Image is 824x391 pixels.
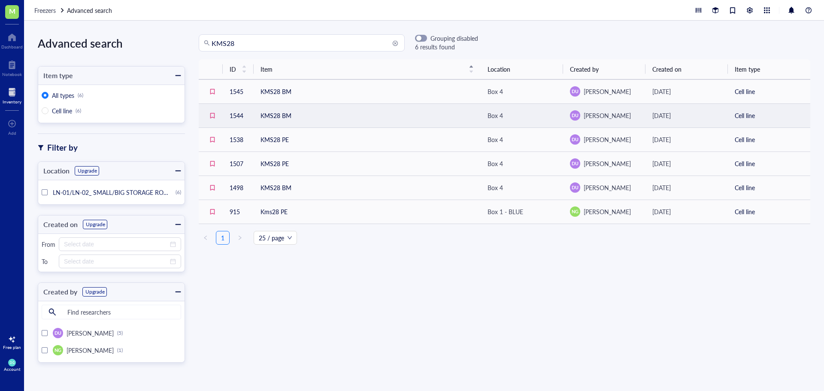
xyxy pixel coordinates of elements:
span: NG [572,208,579,215]
span: [PERSON_NAME] [584,87,631,96]
div: Inventory [3,99,21,104]
span: [PERSON_NAME] [584,159,631,168]
div: To [42,258,55,265]
th: Item [254,59,481,79]
span: M [9,6,15,16]
div: From [42,240,55,248]
div: Filter by [47,142,78,154]
td: KMS28 BM [254,103,481,127]
div: Page Size [254,231,297,245]
li: Previous Page [199,231,212,245]
a: Advanced search [67,6,114,15]
div: Box 4 [488,159,503,168]
span: 25 / page [259,231,292,244]
span: LN-01/LN-02_ SMALL/BIG STORAGE ROOM [53,188,174,197]
span: DU [572,112,579,119]
div: Notebook [2,72,22,77]
a: 1 [216,231,229,244]
span: [PERSON_NAME] [584,183,631,192]
td: Cell line [728,200,810,224]
div: Item type [38,70,73,82]
td: KMS28 PE [254,152,481,176]
td: KMS28 BM [254,176,481,200]
span: Freezers [34,6,56,15]
div: (6) [78,92,83,99]
div: (5) [117,330,123,336]
a: Dashboard [1,30,23,49]
a: Notebook [2,58,22,77]
div: Created by [38,286,77,298]
span: [PERSON_NAME] [67,346,114,355]
div: Box 4 [488,111,503,120]
div: [DATE] [652,135,721,144]
span: Cell line [52,106,72,115]
span: DU [55,330,61,336]
div: Box 1 - BLUE [488,207,523,216]
span: DU [572,88,579,95]
div: (6) [76,107,81,114]
span: All types [52,91,74,100]
div: Upgrade [86,221,105,228]
th: ID [223,59,254,79]
span: left [203,235,208,240]
span: DG [10,361,14,364]
td: Cell line [728,176,810,200]
div: [DATE] [652,111,721,120]
div: Box 4 [488,183,503,192]
div: Upgrade [78,167,97,174]
div: Add [8,130,16,136]
th: Created by [563,59,645,79]
th: Created on [645,59,728,79]
td: Kms28 PE [254,200,481,224]
td: Cell line [728,79,810,103]
td: Cell line [728,103,810,127]
th: Location [481,59,563,79]
td: 1538 [223,127,254,152]
div: Dashboard [1,44,23,49]
div: Location [38,165,70,177]
div: Box 4 [488,135,503,144]
div: [DATE] [652,183,721,192]
a: Inventory [3,85,21,104]
td: 1507 [223,152,254,176]
li: 1 [216,231,230,245]
td: KMS28 PE [254,127,481,152]
li: Next Page [233,231,247,245]
td: KMS28 BM [254,79,481,103]
div: Advanced search [38,34,185,52]
td: Cell line [728,127,810,152]
div: Grouping disabled [430,34,478,42]
span: DU [572,184,579,191]
td: 915 [223,200,254,224]
span: DU [572,136,579,143]
span: right [237,235,242,240]
div: (6) [176,189,181,196]
td: Cell line [728,152,810,176]
input: Select date [64,257,168,266]
button: left [199,231,212,245]
span: [PERSON_NAME] [67,329,114,337]
div: [DATE] [652,207,721,216]
a: Freezers [34,6,65,15]
div: Created on [38,218,78,230]
div: Upgrade [85,288,105,295]
div: [DATE] [652,87,721,96]
span: [PERSON_NAME] [584,207,631,216]
span: [PERSON_NAME] [584,135,631,144]
span: NG [55,347,61,354]
span: [PERSON_NAME] [584,111,631,120]
span: DU [572,160,579,167]
th: Item type [728,59,810,79]
button: right [233,231,247,245]
td: 1498 [223,176,254,200]
td: 1545 [223,79,254,103]
div: [DATE] [652,159,721,168]
div: (1) [117,347,123,354]
td: 1544 [223,103,254,127]
span: Item [261,64,463,74]
div: Account [4,367,21,372]
div: Box 4 [488,87,503,96]
div: Free plan [3,345,21,350]
div: 6 results found [415,42,478,52]
input: Select date [64,239,168,249]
